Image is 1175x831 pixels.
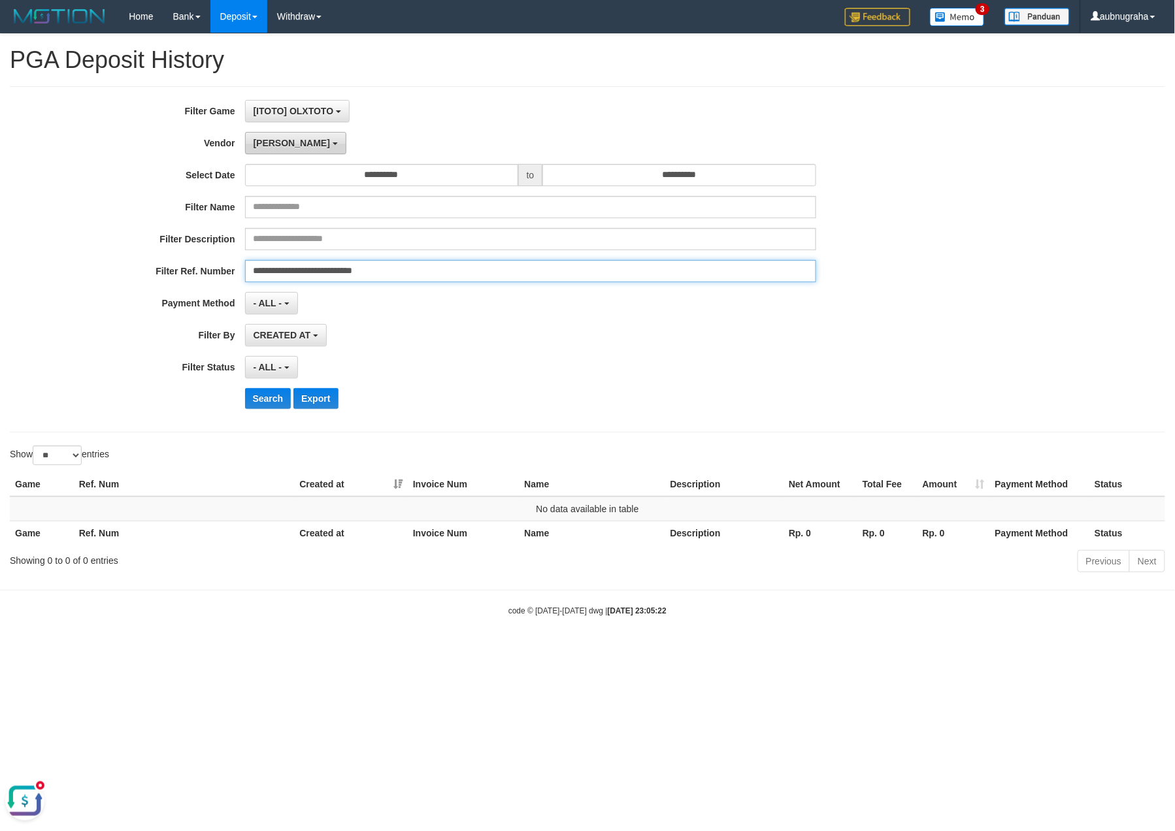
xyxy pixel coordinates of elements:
img: panduan.png [1004,8,1070,25]
th: Ref. Num [74,472,295,497]
th: Game [10,472,74,497]
th: Name [519,472,665,497]
strong: [DATE] 23:05:22 [608,606,667,615]
th: Invoice Num [408,472,519,497]
img: Feedback.jpg [845,8,910,26]
th: Created at [294,521,408,545]
button: [PERSON_NAME] [245,132,346,154]
img: Button%20Memo.svg [930,8,985,26]
div: Showing 0 to 0 of 0 entries [10,549,480,567]
th: Rp. 0 [918,521,990,545]
span: 3 [976,3,989,15]
td: No data available in table [10,497,1165,521]
th: Status [1089,472,1165,497]
h1: PGA Deposit History [10,47,1165,73]
button: [ITOTO] OLXTOTO [245,100,350,122]
th: Amount: activate to sort column ascending [918,472,990,497]
label: Show entries [10,446,109,465]
th: Total Fee [857,472,918,497]
button: Open LiveChat chat widget [5,5,44,44]
th: Rp. 0 [857,521,918,545]
th: Ref. Num [74,521,295,545]
th: Payment Method [990,521,1090,545]
button: CREATED AT [245,324,327,346]
span: to [518,164,543,186]
th: Net Amount [784,472,857,497]
th: Description [665,472,784,497]
button: - ALL - [245,292,298,314]
th: Name [519,521,665,545]
th: Description [665,521,784,545]
button: Export [293,388,338,409]
small: code © [DATE]-[DATE] dwg | [508,606,667,615]
th: Payment Method [990,472,1090,497]
th: Status [1089,521,1165,545]
button: Search [245,388,291,409]
th: Rp. 0 [784,521,857,545]
th: Invoice Num [408,521,519,545]
select: Showentries [33,446,82,465]
span: - ALL - [254,362,282,372]
th: Game [10,521,74,545]
span: [ITOTO] OLXTOTO [254,106,334,116]
th: Created at: activate to sort column ascending [294,472,408,497]
a: Previous [1078,550,1130,572]
button: - ALL - [245,356,298,378]
div: new message indicator [34,3,46,16]
span: [PERSON_NAME] [254,138,330,148]
span: - ALL - [254,298,282,308]
a: Next [1129,550,1165,572]
img: MOTION_logo.png [10,7,109,26]
span: CREATED AT [254,330,311,340]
